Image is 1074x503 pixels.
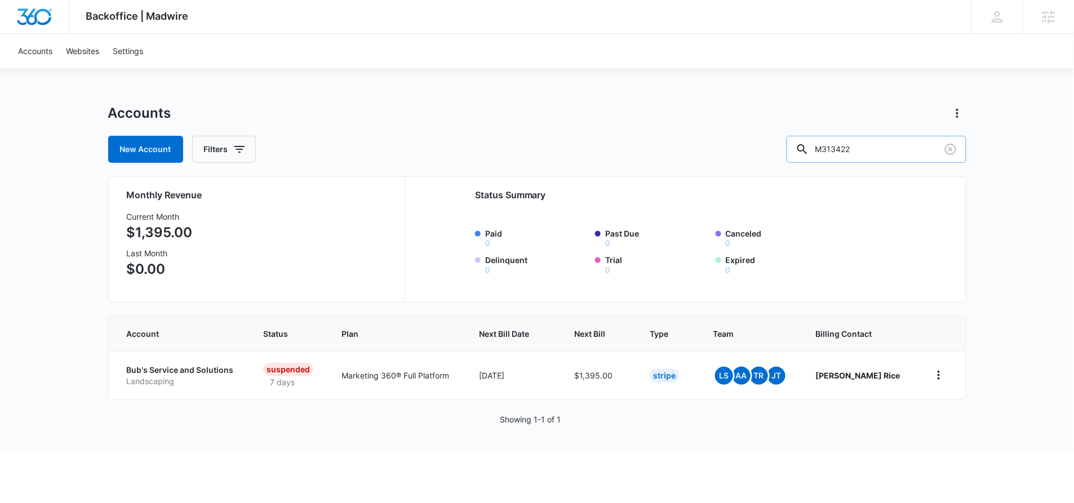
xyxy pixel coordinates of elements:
label: Canceled [726,228,829,247]
span: Status [263,328,299,340]
a: New Account [108,136,183,163]
h1: Accounts [108,105,171,122]
span: Account [127,328,220,340]
span: Next Bill [574,328,606,340]
p: 7 days [263,376,301,388]
span: LS [715,367,733,385]
label: Trial [605,254,709,274]
span: AA [733,367,751,385]
button: home [930,366,948,384]
a: Settings [106,34,150,68]
span: TR [750,367,768,385]
h3: Last Month [127,247,193,259]
button: Actions [948,104,966,122]
td: [DATE] [465,351,561,399]
p: $0.00 [127,259,193,279]
span: Team [713,328,773,340]
a: Websites [59,34,106,68]
span: Billing Contact [816,328,903,340]
h3: Current Month [127,211,193,222]
a: Accounts [11,34,59,68]
input: Search [787,136,966,163]
h2: Monthly Revenue [127,188,391,202]
button: Filters [192,136,256,163]
label: Paid [485,228,589,247]
p: Marketing 360® Full Platform [342,370,452,381]
label: Delinquent [485,254,589,274]
div: Suspended [263,363,313,376]
td: $1,395.00 [561,351,636,399]
a: Bub's Service and SolutionsLandscaping [127,364,237,386]
h2: Status Summary [475,188,891,202]
button: Clear [942,140,960,158]
p: $1,395.00 [127,222,193,243]
span: Plan [342,328,452,340]
p: Bub's Service and Solutions [127,364,237,376]
label: Expired [726,254,829,274]
p: Showing 1-1 of 1 [500,413,561,425]
span: Backoffice | Madwire [86,10,189,22]
label: Past Due [605,228,709,247]
span: Type [650,328,669,340]
span: Next Bill Date [479,328,531,340]
div: Stripe [650,369,679,382]
span: JT [767,367,785,385]
p: Landscaping [127,376,237,387]
strong: [PERSON_NAME] Rice [816,371,900,380]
